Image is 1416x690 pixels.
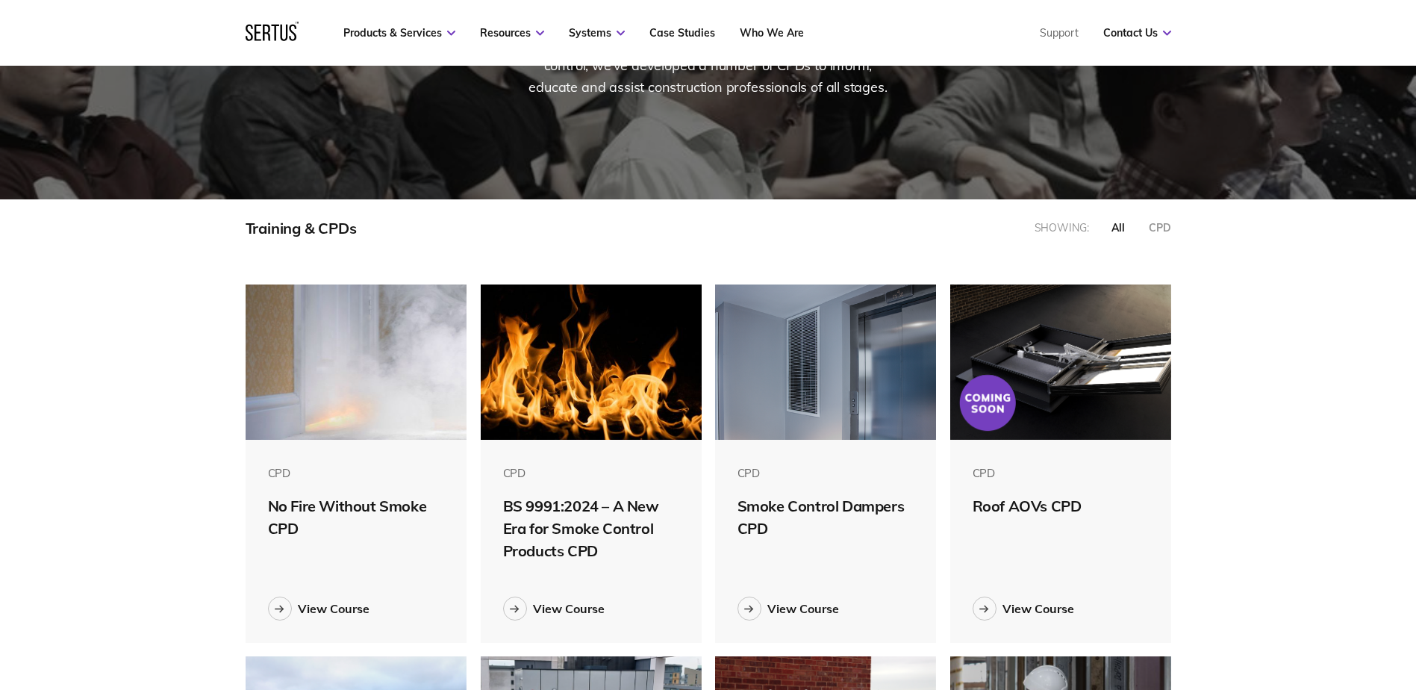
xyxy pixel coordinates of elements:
div: all [1111,221,1125,234]
a: Systems [569,26,625,40]
div: View Course [533,601,605,616]
div: Smoke Control Dampers CPD [737,495,914,540]
div: CPD [973,466,1150,480]
div: BS 9991:2024 – A New Era for Smoke Control Products CPD [503,495,680,562]
div: View Course [1002,601,1074,616]
div: CPD [503,466,680,480]
a: Case Studies [649,26,715,40]
div: View Course [767,601,839,616]
iframe: Chat Widget [1147,517,1416,690]
div: View Course [298,601,369,616]
a: View Course [268,597,445,621]
a: View Course [503,597,680,621]
div: CPD [268,466,445,480]
a: View Course [973,597,1150,621]
a: Products & Services [343,26,455,40]
a: Who We Are [740,26,804,40]
div: Training & CPDs [246,219,357,237]
a: View Course [737,597,914,621]
div: CPD [1149,221,1171,234]
a: Support [1040,26,1079,40]
a: Resources [480,26,544,40]
div: CPD [737,466,914,480]
a: Contact Us [1103,26,1171,40]
div: As part of our mission to raise awareness around smoke control, we’ve developed a number of CPDs ... [522,34,895,98]
div: No Fire Without Smoke CPD [268,495,445,540]
div: Roof AOVs CPD [973,495,1150,517]
div: Showing: [1035,221,1089,234]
